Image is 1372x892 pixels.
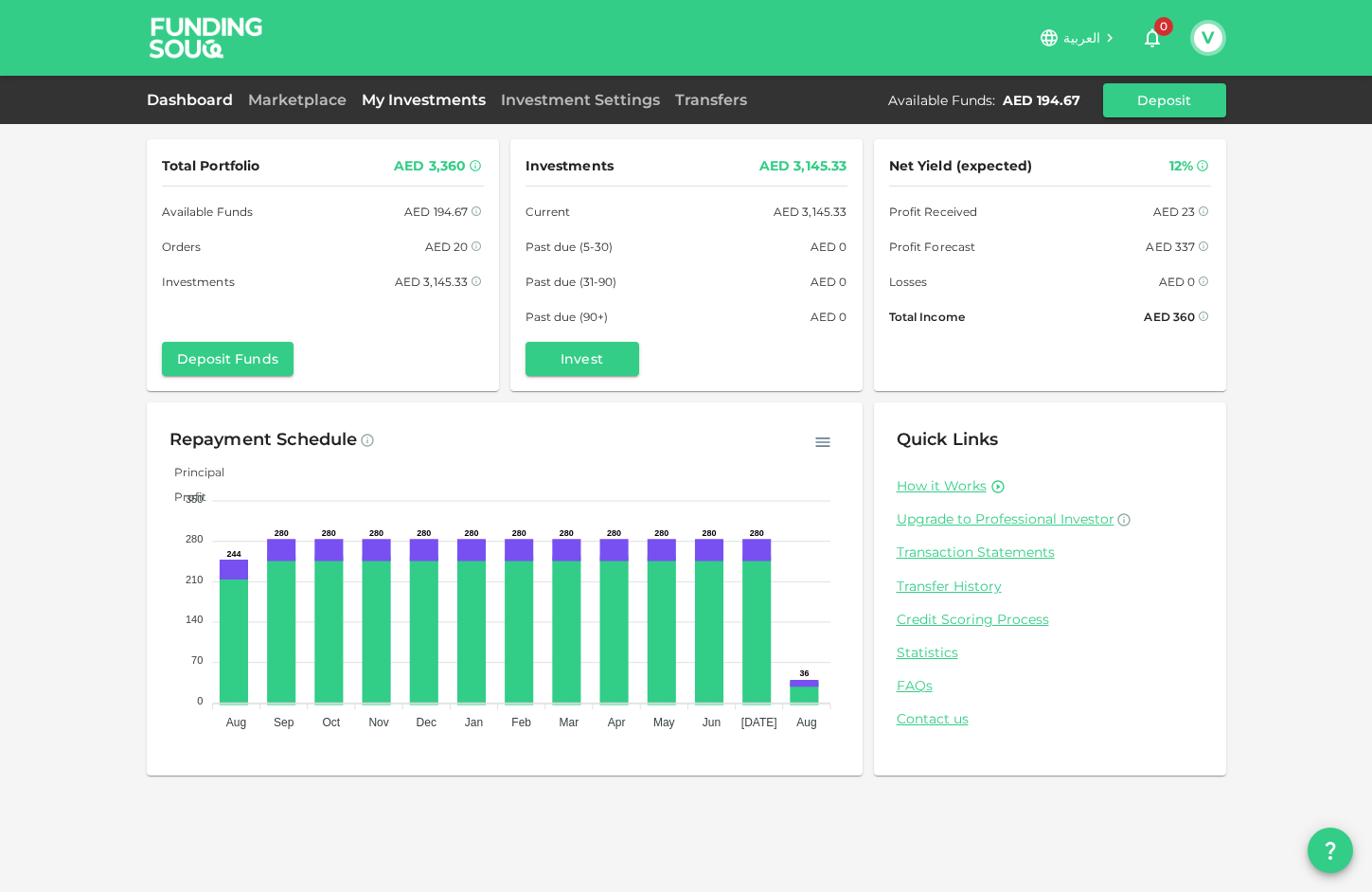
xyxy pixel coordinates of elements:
[897,544,1203,562] a: Transaction Statements
[889,237,976,257] span: Profit Forecast
[511,716,531,729] tspan: Feb
[186,614,203,625] tspan: 140
[425,237,469,257] div: AED 20
[774,202,847,222] div: AED 3,145.33
[668,91,755,109] a: Transfers
[162,272,235,292] span: Investments
[1153,202,1196,222] div: AED 23
[162,342,294,376] button: Deposit Funds
[186,574,203,585] tspan: 210
[186,533,203,544] tspan: 280
[889,154,1033,178] span: Net Yield (expected)
[796,716,816,729] tspan: Aug
[186,493,203,505] tspan: 350
[162,202,254,222] span: Available Funds
[897,429,999,450] span: Quick Links
[191,654,203,666] tspan: 70
[241,91,354,109] a: Marketplace
[162,154,260,178] span: Total Portfolio
[1063,29,1101,46] span: العربية
[197,695,203,706] tspan: 0
[1133,19,1171,57] button: 0
[1194,24,1222,52] button: V
[740,716,776,729] tspan: [DATE]
[526,154,614,178] span: Investments
[811,272,847,292] div: AED 0
[897,477,987,495] a: How it Works
[652,716,674,729] tspan: May
[1003,91,1080,110] div: AED 194.67
[1146,237,1195,257] div: AED 337
[354,91,493,109] a: My Investments
[897,710,1203,728] a: Contact us
[897,677,1203,695] a: FAQs
[404,202,469,222] div: AED 194.67
[322,716,340,729] tspan: Oct
[416,716,436,729] tspan: Dec
[889,272,928,292] span: Losses
[607,716,625,729] tspan: Apr
[160,490,206,504] span: Profit
[1159,272,1196,292] div: AED 0
[526,237,614,257] span: Past due (5-30)
[169,425,358,455] div: Repayment Schedule
[897,644,1203,662] a: Statistics
[162,237,202,257] span: Orders
[147,91,241,109] a: Dashboard
[1169,154,1193,178] div: 12%
[394,154,466,178] div: AED 3,360
[897,510,1114,527] span: Upgrade to Professional Investor
[368,716,388,729] tspan: Nov
[811,307,847,327] div: AED 0
[273,716,294,729] tspan: Sep
[702,716,720,729] tspan: Jun
[759,154,847,178] div: AED 3,145.33
[1144,307,1195,327] div: AED 360
[897,510,1203,528] a: Upgrade to Professional Investor
[811,237,847,257] div: AED 0
[897,578,1203,596] a: Transfer History
[526,307,609,327] span: Past due (90+)
[225,716,245,729] tspan: Aug
[1308,828,1353,873] button: question
[526,272,617,292] span: Past due (31-90)
[160,465,224,479] span: Principal
[888,91,995,110] div: Available Funds :
[559,716,579,729] tspan: Mar
[464,716,482,729] tspan: Jan
[493,91,668,109] a: Investment Settings
[889,202,978,222] span: Profit Received
[889,307,965,327] span: Total Income
[526,202,571,222] span: Current
[1154,17,1173,36] span: 0
[1103,83,1226,117] button: Deposit
[897,611,1203,629] a: Credit Scoring Process
[526,342,639,376] button: Invest
[395,272,469,292] div: AED 3,145.33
